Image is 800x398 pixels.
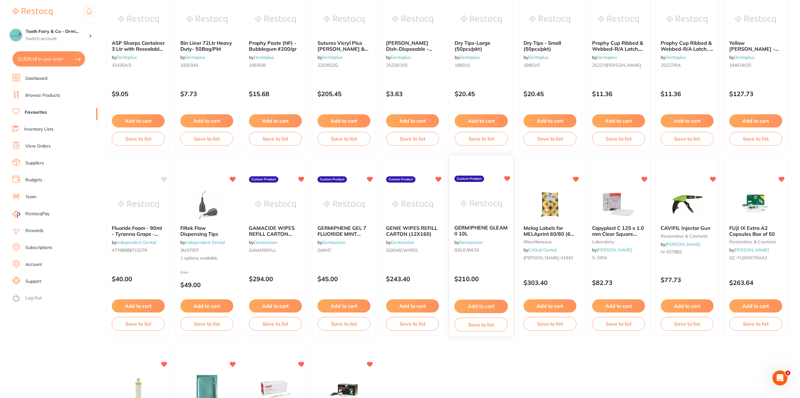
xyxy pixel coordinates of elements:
[665,241,700,247] a: [PERSON_NAME]
[661,90,714,97] p: $11.36
[386,240,414,245] span: by
[729,90,782,97] p: $127.73
[180,317,233,331] button: Save to list
[25,228,44,234] a: Rewards
[386,40,439,52] b: Dappen Dish-Disposable - Asst Color, 100pcs/pkt
[524,279,576,286] p: $303.40
[10,29,22,41] img: Tooth Fairy & Co - Ormiston
[524,225,574,248] span: Melag Labels for MELAprint 60/80 (6 rolls/1000 labels per roll)
[528,247,556,253] a: Critical Dental
[598,4,639,35] img: Prophy Cup Ribbed & Webbed-R/A Latch, Latex Free, 100pcs/pkt
[529,189,570,220] img: Melag Labels for MELAprint 60/80 (6 rolls/1000 labels per roll)
[25,261,42,268] a: Account
[317,299,370,313] button: Add to cart
[386,247,418,253] span: GGENIE/WIPES
[524,40,561,52] span: Dry Tips - Small (50pcs/pkt)
[25,75,47,82] a: Dashboard
[729,40,782,52] b: Yellow Stone-Ainsworth - 20kg/bag
[386,40,439,58] span: [PERSON_NAME] Dish-Disposable - Asst Color, 100pcs/pkt
[180,247,199,253] span: 3M3700T
[734,54,754,60] a: Dentaplus
[729,62,751,68] span: 19461B/20
[118,189,159,220] img: Fluoride Foam - 90ml - Tyranna Grape - 90ml NEW SIZING
[180,255,233,261] span: 1 options available
[180,281,233,288] p: $49.00
[25,143,51,149] a: View Orders
[317,317,370,331] button: Save to list
[729,247,769,253] span: by
[729,54,754,60] span: by
[317,54,343,60] span: by
[592,62,641,68] span: 25227/[PERSON_NAME]
[597,247,632,253] a: [PERSON_NAME]
[729,279,782,286] p: $263.64
[386,299,439,313] button: Add to cart
[324,189,364,220] img: GERMIPHENE GEL 7 FLUORIDE MINT 450ML
[249,317,302,331] button: Save to list
[317,225,370,237] b: GERMIPHENE GEL 7 FLUORIDE MINT 450ML
[455,225,508,237] b: GERMIPHENE GLEAM II 10L
[785,370,790,375] span: 1
[317,176,347,183] label: Custom Product
[254,54,274,60] a: Dentaplus
[249,247,276,253] span: GAMAREFILL
[729,239,782,244] small: restorative & cosmetic
[661,132,714,146] button: Save to list
[455,114,508,127] button: Add to cart
[25,211,49,217] span: RestocqPay
[455,318,508,332] button: Save to list
[317,275,370,282] p: $45.00
[317,247,331,253] span: GMINT
[317,62,338,68] span: 220392ZG
[24,126,54,132] a: Inventory Lists
[249,225,295,243] span: GAMACIDE WIPES REFILL CARTON (12X160)
[729,317,782,331] button: Save to list
[317,90,370,97] p: $205.45
[735,4,776,35] img: Yellow Stone-Ainsworth - 20kg/bag
[249,240,277,245] span: by
[529,4,570,35] img: Dry Tips - Small (50pcs/pkt)
[592,40,645,52] b: Prophy Cup Ribbed & Webbed-R/A Latch, Latex Free, 100pcs/pkt
[661,317,714,331] button: Save to list
[592,225,645,237] b: Copyplast C 125 x 1.0 mm Clear Square Pack of 10
[185,240,225,245] a: Independent Dental
[524,114,576,127] button: Add to cart
[729,40,779,58] span: Yellow [PERSON_NAME] - 20kg/bag
[255,4,296,35] img: Prophy Paste (NF) - Bubblegum #200/gr
[317,132,370,146] button: Save to list
[317,40,370,52] b: Sutures Vicryl Plus Johnson & Johnson Ethicon 4/0- 19mm-3/8c-45cm,FS-2 needle box 12 (A$232)
[180,132,233,146] button: Save to list
[317,225,366,243] span: GERMIPHENE GEL 7 FLUORIDE MINT 450ML
[386,62,407,68] span: 25226/100
[592,239,645,244] small: laboratory
[322,54,343,60] a: Dentaplus
[391,240,414,245] a: Dentavision
[459,54,480,60] a: Dentaplus
[455,90,508,97] p: $20.45
[180,54,205,60] span: by
[661,299,714,313] button: Add to cart
[112,240,156,245] span: by
[13,51,85,66] button: $2,839.18 in your order
[455,276,508,283] p: $210.00
[524,54,549,60] span: by
[729,225,775,237] span: FUJI IX Extra A2 Capsules Box of 50
[112,62,131,68] span: 15430A/3
[661,114,714,127] button: Add to cart
[729,299,782,313] button: Add to cart
[729,255,767,261] span: GC-FUJIIXXTRAA2
[180,299,233,313] button: Add to cart
[25,278,41,285] a: Support
[661,234,714,239] small: restorative & cosmetic
[13,210,20,218] img: RestocqPay
[249,225,302,237] b: GAMACIDE WIPES REFILL CARTON (12X160)
[391,54,411,60] a: Dentaplus
[180,40,232,52] span: Bin Liner 72Ltr Heavy Duty- 50Bag/Pkt
[25,194,36,200] a: Team
[112,54,137,60] span: by
[112,225,165,237] b: Fluoride Foam - 90ml - Tyranna Grape - 90ml NEW SIZING
[735,189,776,220] img: FUJI IX Extra A2 Capsules Box of 50
[455,62,471,68] span: 19901/L
[455,40,508,52] b: Dry Tips-Large (50pcs/pkt)
[112,317,165,331] button: Save to list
